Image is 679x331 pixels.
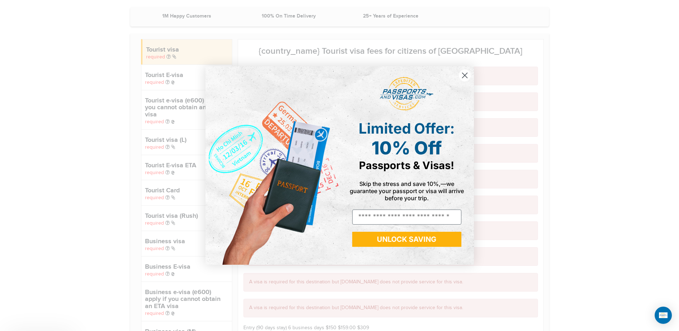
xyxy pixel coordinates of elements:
[380,77,433,111] img: passports and visas
[655,307,672,324] div: Open Intercom Messenger
[352,232,461,247] button: UNLOCK SAVING
[350,180,464,202] span: Skip the stress and save 10%,—we guarantee your passport or visa will arrive before your trip.
[459,69,471,82] button: Close dialog
[359,159,454,172] span: Passports & Visas!
[372,137,442,159] span: 10% Off
[359,120,455,137] span: Limited Offer:
[205,66,340,264] img: de9cda0d-0715-46ca-9a25-073762a91ba7.png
